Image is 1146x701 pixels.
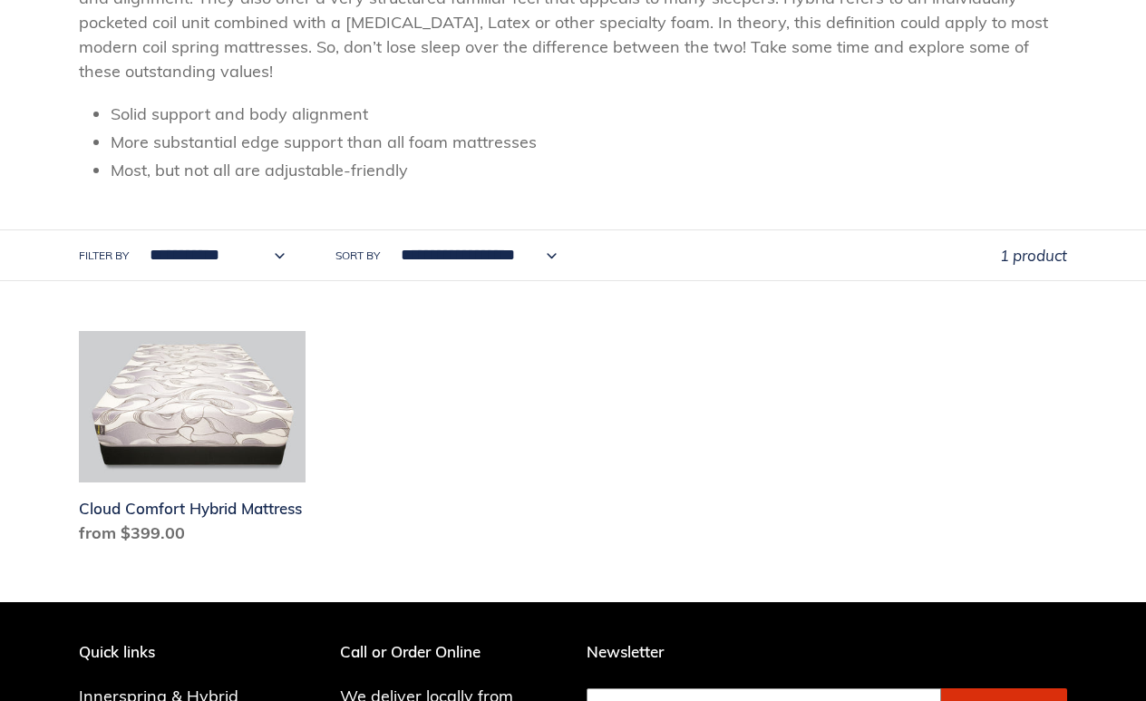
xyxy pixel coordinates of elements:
label: Filter by [79,248,129,264]
p: Newsletter [587,643,1067,661]
span: 1 product [1000,246,1067,265]
a: Cloud Comfort Hybrid Mattress [79,331,306,552]
p: Call or Order Online [340,643,560,661]
li: More substantial edge support than all foam mattresses [111,130,1067,154]
li: Most, but not all are adjustable-friendly [111,158,1067,182]
p: Quick links [79,643,266,661]
label: Sort by [335,248,380,264]
li: Solid support and body alignment [111,102,1067,126]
